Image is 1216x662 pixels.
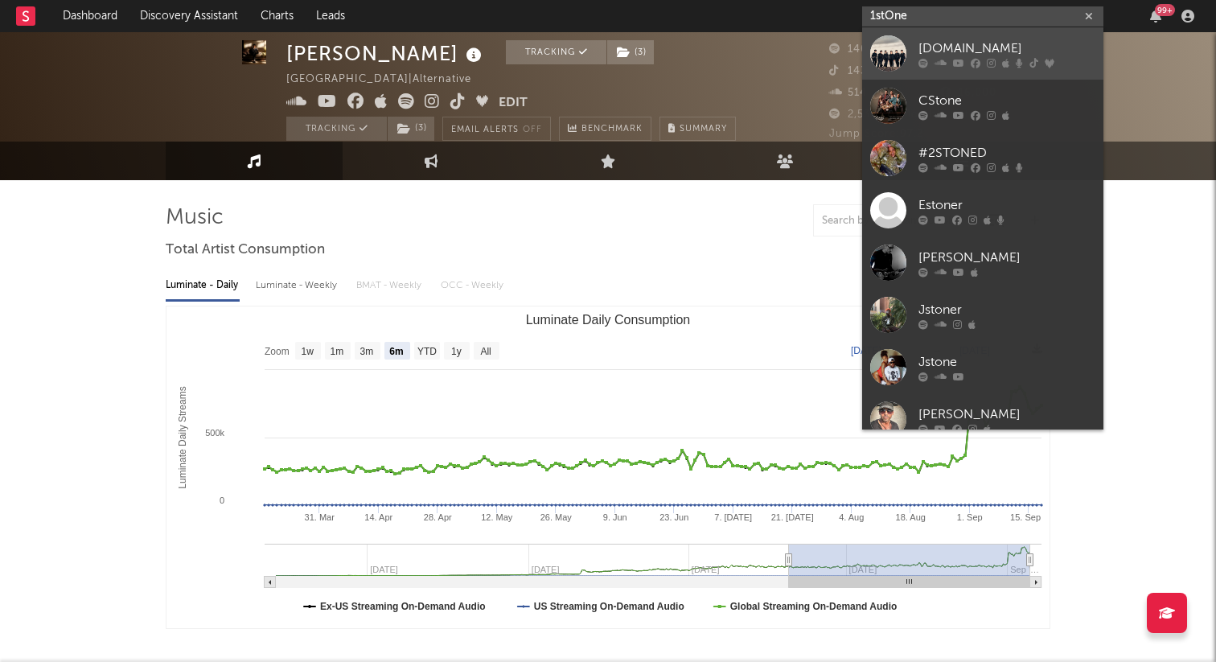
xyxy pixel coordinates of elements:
[523,125,542,134] em: Off
[387,117,435,141] span: ( 3 )
[499,93,528,113] button: Edit
[286,40,486,67] div: [PERSON_NAME]
[839,512,864,522] text: 4. Aug
[606,40,655,64] span: ( 3 )
[829,129,923,139] span: Jump Score: 97.2
[607,40,654,64] button: (3)
[166,241,325,260] span: Total Artist Consumption
[730,601,898,612] text: Global Streaming On-Demand Audio
[1155,4,1175,16] div: 99 +
[829,109,1000,120] span: 2,538,874 Monthly Listeners
[918,143,1095,162] div: #2STONED
[286,70,490,89] div: [GEOGRAPHIC_DATA] | Alternative
[862,80,1103,132] a: CStone
[829,66,891,76] span: 143,500
[771,512,814,522] text: 21. [DATE]
[305,512,335,522] text: 31. Mar
[480,346,491,357] text: All
[862,132,1103,184] a: #2STONED
[1010,512,1041,522] text: 15. Sep
[389,346,403,357] text: 6m
[442,117,551,141] button: Email AlertsOff
[862,6,1103,27] input: Search for artists
[540,512,573,522] text: 26. May
[256,272,340,299] div: Luminate - Weekly
[388,117,434,141] button: (3)
[417,346,437,357] text: YTD
[424,512,452,522] text: 28. Apr
[851,345,881,356] text: [DATE]
[481,512,513,522] text: 12. May
[918,405,1095,424] div: [PERSON_NAME]
[331,346,344,357] text: 1m
[451,346,462,357] text: 1y
[166,272,240,299] div: Luminate - Daily
[862,184,1103,236] a: Estoner
[714,512,752,522] text: 7. [DATE]
[603,512,627,522] text: 9. Jun
[320,601,486,612] text: Ex-US Streaming On-Demand Audio
[862,341,1103,393] a: Jstone
[918,352,1095,372] div: Jstone
[205,428,224,438] text: 500k
[918,195,1095,215] div: Estoner
[957,512,983,522] text: 1. Sep
[680,125,727,134] span: Summary
[364,512,392,522] text: 14. Apr
[862,236,1103,289] a: [PERSON_NAME]
[918,39,1095,58] div: [DOMAIN_NAME]
[918,300,1095,319] div: Jstoner
[534,601,684,612] text: US Streaming On-Demand Audio
[862,393,1103,446] a: [PERSON_NAME]
[659,117,736,141] button: Summary
[862,289,1103,341] a: Jstoner
[659,512,688,522] text: 23. Jun
[506,40,606,64] button: Tracking
[265,346,290,357] text: Zoom
[360,346,374,357] text: 3m
[829,44,889,55] span: 140,191
[918,91,1095,110] div: CStone
[581,120,643,139] span: Benchmark
[814,215,984,228] input: Search by song name or URL
[559,117,651,141] a: Benchmark
[302,346,314,357] text: 1w
[286,117,387,141] button: Tracking
[896,512,926,522] text: 18. Aug
[1010,565,1039,574] text: Sep '…
[526,313,691,327] text: Luminate Daily Consumption
[1150,10,1161,23] button: 99+
[918,248,1095,267] div: [PERSON_NAME]
[177,386,188,488] text: Luminate Daily Streams
[166,306,1050,628] svg: Luminate Daily Consumption
[862,27,1103,80] a: [DOMAIN_NAME]
[220,495,224,505] text: 0
[829,88,867,98] span: 514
